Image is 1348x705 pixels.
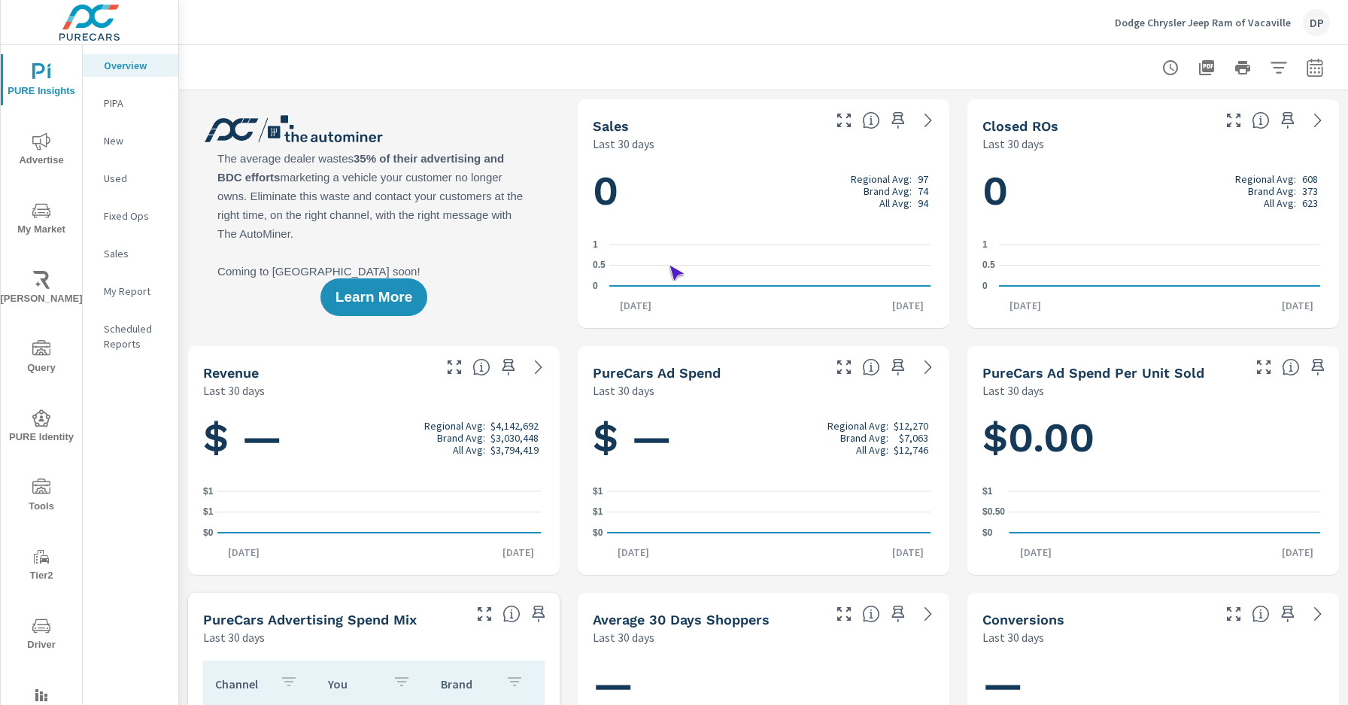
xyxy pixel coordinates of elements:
p: All Avg: [879,197,912,209]
h1: $ — [203,412,545,463]
span: Save this to your personalized report [886,108,910,132]
button: Make Fullscreen [832,602,856,626]
h5: PureCars Ad Spend [593,365,721,381]
div: New [83,129,178,152]
text: $1 [982,486,993,497]
p: [DATE] [882,545,934,560]
span: [PERSON_NAME] [5,271,77,308]
text: 0.5 [982,260,995,271]
p: $12,270 [894,420,928,432]
text: $0 [593,527,603,538]
p: Overview [104,58,166,73]
text: $0.50 [982,507,1005,518]
p: $7,063 [899,432,928,444]
p: Last 30 days [982,628,1044,646]
text: 0 [593,281,598,291]
div: Fixed Ops [83,205,178,227]
p: Used [104,171,166,186]
p: Fixed Ops [104,208,166,223]
p: Last 30 days [593,135,654,153]
h1: $ — [593,412,934,463]
h1: 0 [593,166,934,217]
p: [DATE] [217,545,270,560]
p: $3,030,448 [490,432,539,444]
p: Scheduled Reports [104,321,166,351]
a: See more details in report [1306,108,1330,132]
text: $1 [593,486,603,497]
span: Number of Repair Orders Closed by the selected dealership group over the selected time range. [So... [1252,111,1270,129]
span: Advertise [5,132,77,169]
div: My Report [83,280,178,302]
text: $1 [593,507,603,518]
a: See more details in report [1306,602,1330,626]
p: New [104,133,166,148]
p: Last 30 days [593,628,654,646]
text: $0 [982,527,993,538]
p: [DATE] [1271,545,1324,560]
p: Regional Avg: [424,420,485,432]
button: Make Fullscreen [1222,108,1246,132]
span: Learn More [335,290,412,304]
p: 373 [1302,185,1318,197]
span: Save this to your personalized report [496,355,521,379]
p: 94 [918,197,928,209]
p: 623 [1302,197,1318,209]
span: Total cost of media for all PureCars channels for the selected dealership group over the selected... [862,358,880,376]
p: 97 [918,173,928,185]
span: The number of dealer-specified goals completed by a visitor. [Source: This data is provided by th... [1252,605,1270,623]
span: Save this to your personalized report [1306,355,1330,379]
p: $3,794,419 [490,444,539,456]
p: Brand [441,676,493,691]
a: See more details in report [527,355,551,379]
button: "Export Report to PDF" [1192,53,1222,83]
p: My Report [104,284,166,299]
p: Regional Avg: [827,420,888,432]
p: Last 30 days [593,381,654,400]
p: [DATE] [1009,545,1062,560]
p: Brand Avg: [437,432,485,444]
p: Last 30 days [982,135,1044,153]
span: Total sales revenue over the selected date range. [Source: This data is sourced from the dealer’s... [472,358,490,376]
div: Scheduled Reports [83,318,178,355]
p: Regional Avg: [851,173,912,185]
div: Overview [83,54,178,77]
p: 74 [918,185,928,197]
h5: Average 30 Days Shoppers [593,612,770,628]
button: Make Fullscreen [442,355,466,379]
h5: PureCars Ad Spend Per Unit Sold [982,365,1204,381]
p: Brand Avg: [864,185,912,197]
a: See more details in report [916,355,940,379]
a: See more details in report [916,602,940,626]
p: PIPA [104,96,166,111]
p: $12,746 [894,444,928,456]
span: A rolling 30 day total of daily Shoppers on the dealership website, averaged over the selected da... [862,605,880,623]
p: $4,142,692 [490,420,539,432]
span: Save this to your personalized report [886,602,910,626]
h1: $0.00 [982,412,1324,463]
span: This table looks at how you compare to the amount of budget you spend per channel as opposed to y... [502,605,521,623]
button: Make Fullscreen [1252,355,1276,379]
p: 608 [1302,173,1318,185]
span: My Market [5,202,77,239]
text: 1 [593,239,598,250]
p: [DATE] [1271,298,1324,313]
text: $1 [203,486,214,497]
span: Tier2 [5,548,77,585]
p: [DATE] [609,298,662,313]
p: Last 30 days [982,381,1044,400]
button: Make Fullscreen [472,602,496,626]
p: Regional Avg: [1235,173,1296,185]
span: Number of vehicles sold by the dealership over the selected date range. [Source: This data is sou... [862,111,880,129]
span: Driver [5,617,77,654]
p: [DATE] [999,298,1052,313]
div: Sales [83,242,178,265]
text: $0 [203,527,214,538]
p: [DATE] [607,545,660,560]
h1: 0 [982,166,1324,217]
button: Apply Filters [1264,53,1294,83]
p: [DATE] [492,545,545,560]
button: Make Fullscreen [832,355,856,379]
button: Make Fullscreen [1222,602,1246,626]
p: Brand Avg: [1248,185,1296,197]
p: All Avg: [1264,197,1296,209]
